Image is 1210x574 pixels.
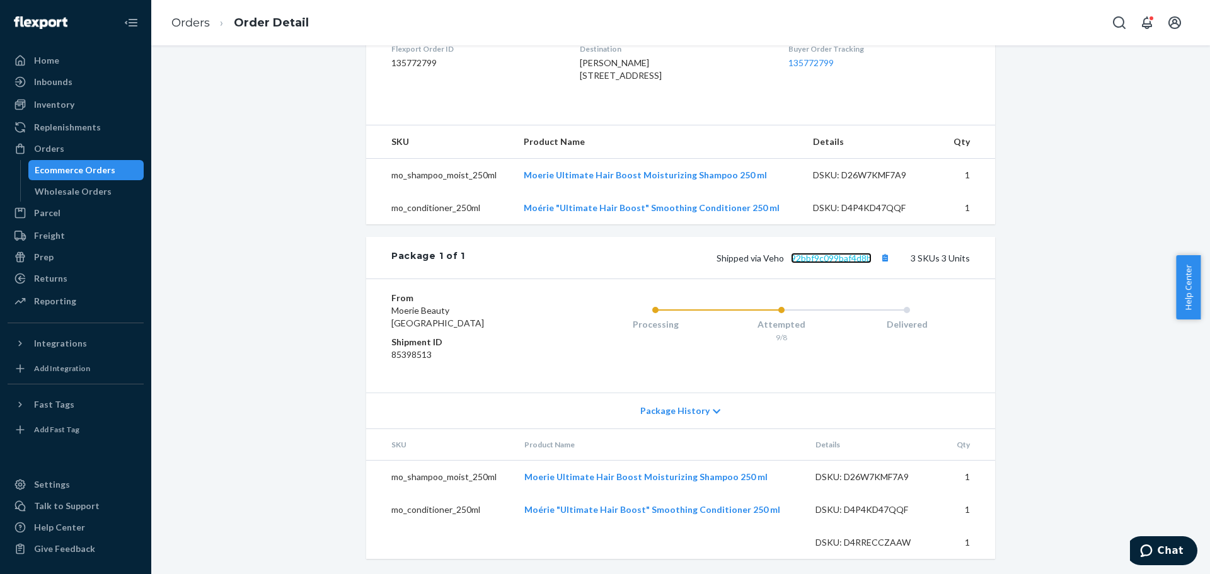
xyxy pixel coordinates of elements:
[28,181,144,202] a: Wholesale Orders
[366,493,514,526] td: mo_conditioner_250ml
[8,226,144,246] a: Freight
[8,72,144,92] a: Inbounds
[34,542,95,555] div: Give Feedback
[640,405,710,417] span: Package History
[34,272,67,285] div: Returns
[35,164,115,176] div: Ecommerce Orders
[161,4,319,42] ol: breadcrumbs
[34,363,90,374] div: Add Integration
[28,160,144,180] a: Ecommerce Orders
[1134,10,1160,35] button: Open notifications
[34,398,74,411] div: Fast Tags
[1107,10,1132,35] button: Open Search Box
[391,57,560,69] dd: 135772799
[34,295,76,307] div: Reporting
[592,318,718,331] div: Processing
[1130,536,1197,568] iframe: Opens a widget where you can chat to one of our agents
[234,16,309,30] a: Order Detail
[514,429,805,461] th: Product Name
[941,125,995,159] th: Qty
[8,50,144,71] a: Home
[803,125,942,159] th: Details
[171,16,210,30] a: Orders
[34,142,64,155] div: Orders
[391,348,542,361] dd: 85398513
[8,517,144,537] a: Help Center
[366,192,514,224] td: mo_conditioner_250ml
[391,43,560,54] dt: Flexport Order ID
[8,420,144,440] a: Add Fast Tag
[34,98,74,111] div: Inventory
[366,159,514,192] td: mo_shampoo_moist_250ml
[788,57,834,68] a: 135772799
[34,76,72,88] div: Inbounds
[8,139,144,159] a: Orders
[580,43,768,54] dt: Destination
[944,429,995,461] th: Qty
[34,478,70,491] div: Settings
[34,500,100,512] div: Talk to Support
[8,95,144,115] a: Inventory
[524,471,768,482] a: Moerie Ultimate Hair Boost Moisturizing Shampoo 250 ml
[34,337,87,350] div: Integrations
[8,117,144,137] a: Replenishments
[788,43,970,54] dt: Buyer Order Tracking
[34,424,79,435] div: Add Fast Tag
[8,496,144,516] button: Talk to Support
[815,471,934,483] div: DSKU: D26W7KMF7A9
[8,291,144,311] a: Reporting
[8,359,144,379] a: Add Integration
[391,336,542,348] dt: Shipment ID
[8,474,144,495] a: Settings
[391,250,465,266] div: Package 1 of 1
[944,526,995,559] td: 1
[34,251,54,263] div: Prep
[35,185,112,198] div: Wholesale Orders
[366,461,514,494] td: mo_shampoo_moist_250ml
[944,493,995,526] td: 1
[805,429,944,461] th: Details
[118,10,144,35] button: Close Navigation
[34,54,59,67] div: Home
[717,253,893,263] span: Shipped via Veho
[815,503,934,516] div: DSKU: D4P4KD47QQF
[941,192,995,224] td: 1
[8,539,144,559] button: Give Feedback
[391,292,542,304] dt: From
[8,203,144,223] a: Parcel
[524,169,767,180] a: Moerie Ultimate Hair Boost Moisturizing Shampoo 250 ml
[944,461,995,494] td: 1
[34,207,60,219] div: Parcel
[877,250,893,266] button: Copy tracking number
[844,318,970,331] div: Delivered
[1162,10,1187,35] button: Open account menu
[813,169,931,181] div: DSKU: D26W7KMF7A9
[718,318,844,331] div: Attempted
[791,253,872,263] a: 92bbf9c099baf4d8b
[366,125,514,159] th: SKU
[813,202,931,214] div: DSKU: D4P4KD47QQF
[8,333,144,353] button: Integrations
[8,247,144,267] a: Prep
[1176,255,1201,319] button: Help Center
[514,125,803,159] th: Product Name
[580,57,662,81] span: [PERSON_NAME] [STREET_ADDRESS]
[524,504,780,515] a: Moérie "Ultimate Hair Boost" Smoothing Conditioner 250 ml
[524,202,780,213] a: Moérie "Ultimate Hair Boost" Smoothing Conditioner 250 ml
[34,521,85,534] div: Help Center
[34,121,101,134] div: Replenishments
[391,305,484,328] span: Moerie Beauty [GEOGRAPHIC_DATA]
[14,16,67,29] img: Flexport logo
[8,268,144,289] a: Returns
[34,229,65,242] div: Freight
[815,536,934,549] div: DSKU: D4RRECCZAAW
[718,332,844,343] div: 9/8
[465,250,970,266] div: 3 SKUs 3 Units
[366,429,514,461] th: SKU
[941,159,995,192] td: 1
[8,394,144,415] button: Fast Tags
